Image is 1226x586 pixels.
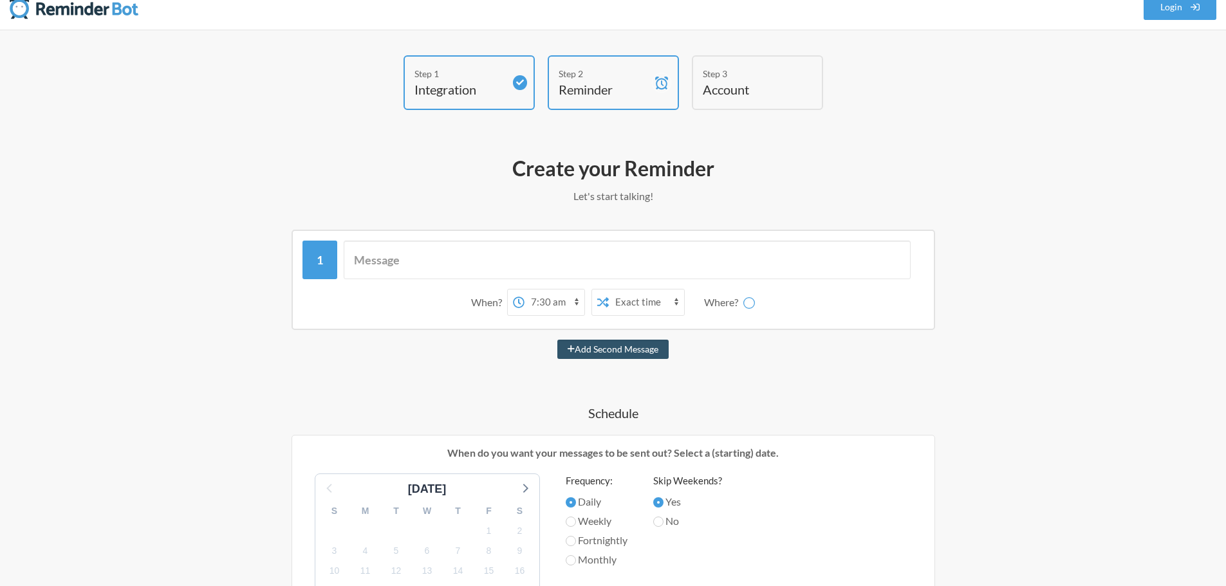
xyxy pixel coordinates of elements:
input: No [653,517,664,527]
span: Saturday, September 13, 2025 [418,562,436,580]
span: Monday, September 1, 2025 [480,522,498,540]
h2: Create your Reminder [240,155,987,182]
h4: Reminder [559,80,649,98]
div: Where? [704,289,743,316]
label: Skip Weekends? [653,473,722,488]
div: F [474,501,505,521]
span: Wednesday, September 3, 2025 [326,542,344,560]
span: Monday, September 15, 2025 [480,562,498,580]
input: Daily [566,497,576,508]
label: No [653,513,722,529]
span: Saturday, September 6, 2025 [418,542,436,560]
p: Let's start talking! [240,188,987,204]
span: Monday, September 8, 2025 [480,542,498,560]
span: Wednesday, September 10, 2025 [326,562,344,580]
span: Tuesday, September 2, 2025 [511,522,529,540]
p: When do you want your messages to be sent out? Select a (starting) date. [302,445,925,461]
div: When? [471,289,507,316]
span: Tuesday, September 9, 2025 [511,542,529,560]
span: Friday, September 5, 2025 [387,542,405,560]
input: Monthly [566,555,576,565]
div: [DATE] [403,481,452,498]
button: Add Second Message [557,340,669,359]
span: Thursday, September 4, 2025 [357,542,375,560]
label: Fortnightly [566,533,627,548]
input: Fortnightly [566,536,576,546]
input: Message [344,241,911,279]
div: S [505,501,535,521]
h4: Integration [414,80,505,98]
h4: Account [703,80,793,98]
div: M [350,501,381,521]
h4: Schedule [240,404,987,422]
label: Daily [566,494,627,509]
input: Weekly [566,517,576,527]
label: Weekly [566,513,627,529]
div: S [319,501,350,521]
input: Yes [653,497,664,508]
span: Thursday, September 11, 2025 [357,562,375,580]
div: Step 2 [559,67,649,80]
div: T [381,501,412,521]
label: Yes [653,494,722,509]
span: Sunday, September 7, 2025 [449,542,467,560]
div: W [412,501,443,521]
div: Step 3 [703,67,793,80]
div: T [443,501,474,521]
label: Frequency: [566,473,627,488]
span: Sunday, September 14, 2025 [449,562,467,580]
span: Friday, September 12, 2025 [387,562,405,580]
label: Monthly [566,552,627,567]
span: Tuesday, September 16, 2025 [511,562,529,580]
div: Step 1 [414,67,505,80]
